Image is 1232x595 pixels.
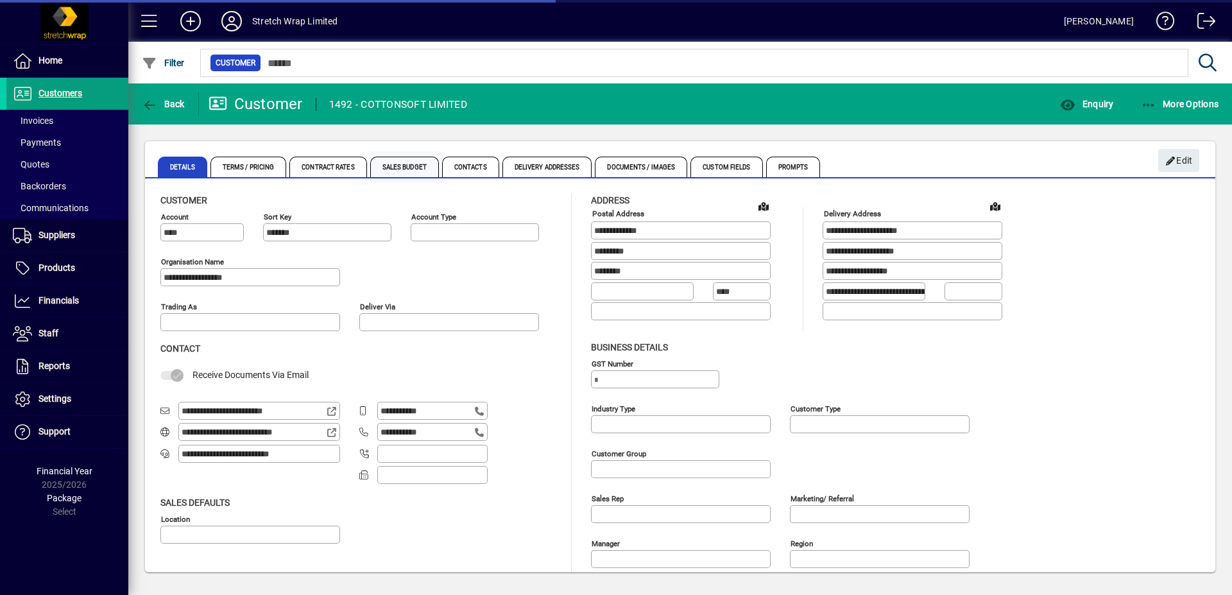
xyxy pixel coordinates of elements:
span: Custom Fields [690,157,762,177]
span: Filter [142,58,185,68]
span: Back [142,99,185,109]
button: Filter [139,51,188,74]
mat-label: Sales rep [592,494,624,503]
a: View on map [753,196,774,216]
span: Settings [38,393,71,404]
span: Financial Year [37,466,92,476]
span: Financials [38,295,79,306]
span: Products [38,263,75,273]
button: Enquiry [1057,92,1116,116]
span: Prompts [766,157,821,177]
a: View on map [985,196,1005,216]
a: Financials [6,285,128,317]
mat-label: Customer group [592,449,646,458]
button: Edit [1158,149,1199,172]
mat-label: Account Type [411,212,456,221]
button: Profile [211,10,252,33]
span: Customer [216,56,255,69]
mat-label: Location [161,514,190,523]
a: Products [6,252,128,284]
mat-label: Account [161,212,189,221]
mat-label: Sort key [264,212,291,221]
a: Staff [6,318,128,350]
span: Contract Rates [289,157,366,177]
span: Communications [13,203,89,213]
span: Details [158,157,207,177]
a: Communications [6,197,128,219]
span: Invoices [13,116,53,126]
mat-label: GST Number [592,359,633,368]
span: Package [47,493,81,503]
span: Customers [38,88,82,98]
span: Documents / Images [595,157,687,177]
span: Quotes [13,159,49,169]
span: Staff [38,328,58,338]
span: Backorders [13,181,66,191]
a: Quotes [6,153,128,175]
a: Settings [6,383,128,415]
a: Backorders [6,175,128,197]
a: Logout [1188,3,1216,44]
div: Stretch Wrap Limited [252,11,338,31]
mat-label: Marketing/ Referral [791,494,854,503]
mat-label: Industry type [592,404,635,413]
span: Suppliers [38,230,75,240]
mat-label: Region [791,539,813,548]
div: Customer [209,94,303,114]
span: Customer [160,195,207,205]
a: Knowledge Base [1147,3,1175,44]
button: Back [139,92,188,116]
div: 1492 - COTTONSOFT LIMITED [329,94,467,115]
span: Reports [38,361,70,371]
span: Edit [1165,150,1193,171]
span: More Options [1141,99,1219,109]
div: [PERSON_NAME] [1064,11,1134,31]
a: Reports [6,350,128,383]
button: More Options [1138,92,1222,116]
span: Payments [13,137,61,148]
mat-label: Deliver via [360,302,395,311]
span: Contacts [442,157,499,177]
span: Support [38,426,71,436]
button: Add [170,10,211,33]
span: Home [38,55,62,65]
a: Invoices [6,110,128,132]
span: Sales defaults [160,497,230,508]
a: Payments [6,132,128,153]
app-page-header-button: Back [128,92,199,116]
span: Enquiry [1060,99,1113,109]
a: Support [6,416,128,448]
mat-label: Customer type [791,404,841,413]
mat-label: Trading as [161,302,197,311]
a: Home [6,45,128,77]
span: Address [591,195,629,205]
span: Receive Documents Via Email [193,370,309,380]
mat-label: Organisation name [161,257,224,266]
span: Terms / Pricing [210,157,287,177]
mat-label: Manager [592,539,620,548]
span: Sales Budget [370,157,439,177]
span: Contact [160,343,200,354]
span: Business details [591,342,668,352]
a: Suppliers [6,220,128,252]
span: Delivery Addresses [502,157,592,177]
